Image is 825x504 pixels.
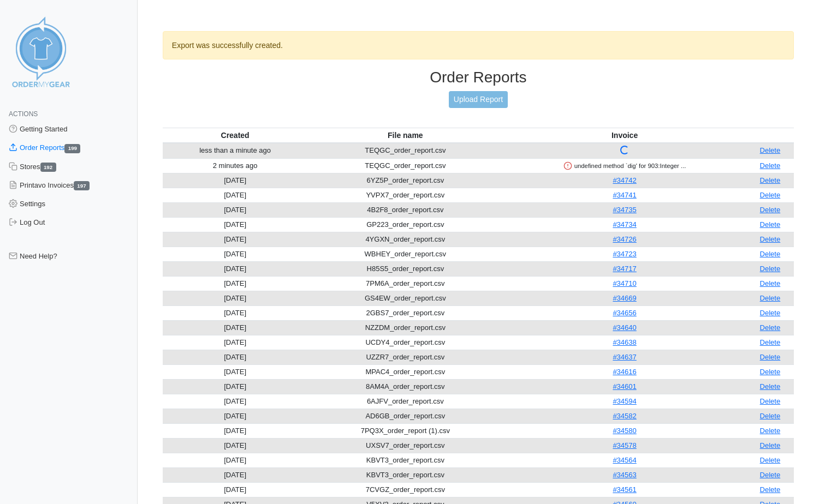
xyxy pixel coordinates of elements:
[307,438,503,453] td: UXSV7_order_report.csv
[163,202,308,217] td: [DATE]
[613,456,636,464] a: #34564
[307,276,503,291] td: 7PM6A_order_report.csv
[163,335,308,350] td: [DATE]
[613,427,636,435] a: #34580
[613,176,636,184] a: #34742
[163,247,308,261] td: [DATE]
[163,467,308,482] td: [DATE]
[163,31,794,59] div: Export was successfully created.
[163,276,308,291] td: [DATE]
[613,353,636,361] a: #34637
[760,427,781,435] a: Delete
[760,323,781,332] a: Delete
[613,412,636,420] a: #34582
[760,397,781,405] a: Delete
[163,143,308,159] td: less than a minute ago
[760,265,781,273] a: Delete
[307,291,503,305] td: GS4EW_order_report.csv
[307,261,503,276] td: H85S5_order_report.csv
[613,397,636,405] a: #34594
[760,338,781,346] a: Delete
[760,220,781,229] a: Delete
[613,338,636,346] a: #34638
[307,128,503,143] th: File name
[307,423,503,438] td: 7PQ3X_order_report (1).csv
[163,188,308,202] td: [DATE]
[760,279,781,287] a: Delete
[760,161,781,170] a: Delete
[163,379,308,394] td: [DATE]
[613,279,636,287] a: #34710
[760,176,781,184] a: Delete
[307,305,503,320] td: 2GBS7_order_report.csv
[163,364,308,379] td: [DATE]
[163,453,308,467] td: [DATE]
[64,144,80,153] span: 199
[613,309,636,317] a: #34656
[163,68,794,87] h3: Order Reports
[163,305,308,320] td: [DATE]
[760,412,781,420] a: Delete
[163,438,308,453] td: [DATE]
[163,482,308,497] td: [DATE]
[163,158,308,173] td: 2 minutes ago
[613,235,636,243] a: #34726
[760,353,781,361] a: Delete
[307,453,503,467] td: KBVT3_order_report.csv
[760,382,781,391] a: Delete
[307,394,503,409] td: 6AJFV_order_report.csv
[307,409,503,423] td: AD6GB_order_report.csv
[307,202,503,217] td: 4B2F8_order_report.csv
[613,323,636,332] a: #34640
[613,265,636,273] a: #34717
[760,235,781,243] a: Delete
[760,309,781,317] a: Delete
[613,382,636,391] a: #34601
[760,456,781,464] a: Delete
[307,482,503,497] td: 7CVGZ_order_report.csv
[307,350,503,364] td: UZZR7_order_report.csv
[163,173,308,188] td: [DATE]
[613,220,636,229] a: #34734
[163,409,308,423] td: [DATE]
[74,181,90,190] span: 197
[307,143,503,159] td: TEQGC_order_report.csv
[760,294,781,302] a: Delete
[163,128,308,143] th: Created
[307,320,503,335] td: NZZDM_order_report.csv
[613,206,636,214] a: #34735
[760,441,781,449] a: Delete
[307,467,503,482] td: KBVT3_order_report.csv
[760,250,781,258] a: Delete
[307,247,503,261] td: WBHEY_order_report.csv
[760,485,781,494] a: Delete
[613,485,636,494] a: #34561
[760,206,781,214] a: Delete
[760,146,781,154] a: Delete
[307,364,503,379] td: MPAC4_order_report.csv
[163,217,308,232] td: [DATE]
[307,335,503,350] td: UCDY4_order_report.csv
[503,128,746,143] th: Invoice
[613,250,636,258] a: #34723
[613,294,636,302] a: #34669
[613,191,636,199] a: #34741
[760,368,781,376] a: Delete
[9,110,38,118] span: Actions
[163,261,308,276] td: [DATE]
[163,291,308,305] td: [DATE]
[307,232,503,247] td: 4YGXN_order_report.csv
[163,423,308,438] td: [DATE]
[163,350,308,364] td: [DATE]
[760,471,781,479] a: Delete
[613,368,636,376] a: #34616
[163,394,308,409] td: [DATE]
[760,191,781,199] a: Delete
[40,163,56,172] span: 192
[163,320,308,335] td: [DATE]
[449,91,508,108] a: Upload Report
[163,232,308,247] td: [DATE]
[307,158,503,173] td: TEQGC_order_report.csv
[307,188,503,202] td: YVPX7_order_report.csv
[307,173,503,188] td: 6YZ5P_order_report.csv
